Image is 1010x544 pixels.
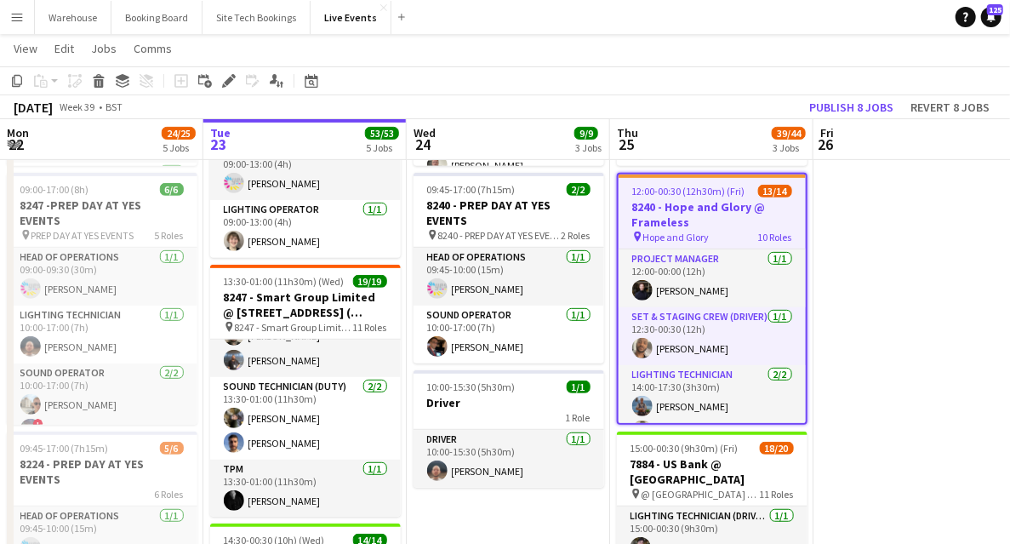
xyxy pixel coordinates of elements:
span: 2/2 [567,183,591,196]
span: @ [GEOGRAPHIC_DATA] - 7884 [642,488,760,501]
span: 23 [208,135,231,154]
button: Live Events [311,1,391,34]
h3: Driver [414,395,604,410]
span: 19/19 [353,275,387,288]
span: 12:00-00:30 (12h30m) (Fri) [632,185,745,198]
h3: 8224 - PREP DAY AT YES EVENTS [7,456,197,487]
span: 18/20 [760,442,794,455]
app-job-card: 13:30-01:00 (11h30m) (Wed)19/198247 - Smart Group Limited @ [STREET_ADDRESS] ( Formerly Freemason... [210,265,401,517]
span: 11 Roles [760,488,794,501]
h3: 8240 - PREP DAY AT YES EVENTS [414,198,604,228]
app-card-role: Driver1/110:00-15:30 (5h30m)[PERSON_NAME] [414,430,604,488]
div: 5 Jobs [366,141,398,154]
app-card-role: Set & Staging Crew (Driver)1/112:30-00:30 (12h)[PERSON_NAME] [619,307,806,365]
button: Warehouse [35,1,111,34]
span: 22 [4,135,29,154]
button: Revert 8 jobs [904,96,996,118]
span: 26 [818,135,834,154]
span: Mon [7,125,29,140]
span: 8247 - Smart Group Limited @ [STREET_ADDRESS] ( Formerly Freemasons' Hall) [235,321,353,334]
a: 125 [981,7,1001,27]
app-card-role: Crew Chief1/1 [7,163,197,220]
span: 09:45-17:00 (7h15m) [20,442,109,455]
span: PREP DAY AT YES EVENTS [31,229,134,242]
span: 53/53 [365,127,399,140]
button: Publish 8 jobs [802,96,900,118]
span: Tue [210,125,231,140]
app-card-role: Lighting Operator1/109:00-13:00 (4h)[PERSON_NAME] [210,200,401,258]
app-job-card: 09:45-17:00 (7h15m)2/28240 - PREP DAY AT YES EVENTS 8240 - PREP DAY AT YES EVENTS2 RolesHead of O... [414,173,604,364]
span: 9/9 [574,127,598,140]
span: Hope and Glory [643,231,710,243]
span: Week 39 [56,100,99,113]
span: 13:30-01:00 (11h30m) (Wed) [224,275,345,288]
span: 09:00-17:00 (8h) [20,183,89,196]
app-card-role: Sound Technician (Duty)2/213:30-01:00 (11h30m)[PERSON_NAME][PERSON_NAME] [210,377,401,460]
app-card-role: Sound Operator1/110:00-17:00 (7h)[PERSON_NAME] [414,306,604,364]
a: Jobs [84,37,123,60]
span: 24 [411,135,436,154]
div: [DATE] [14,99,53,116]
app-card-role: Head of Operations1/109:45-10:00 (15m)[PERSON_NAME] [414,248,604,306]
span: Thu [617,125,638,140]
app-card-role: TPM1/113:30-01:00 (11h30m)[PERSON_NAME] [210,460,401,518]
span: 1 Role [566,411,591,424]
div: 3 Jobs [773,141,805,154]
span: 24/25 [162,127,196,140]
h3: 7884 - US Bank @ [GEOGRAPHIC_DATA] [617,456,807,487]
span: Fri [820,125,834,140]
app-card-role: Lighting Technician2/214:00-17:30 (3h30m)[PERSON_NAME][PERSON_NAME] [619,365,806,448]
span: 10:00-15:30 (5h30m) [427,381,516,393]
app-card-role: Head of Operations1/109:00-13:00 (4h)[PERSON_NAME] [210,142,401,200]
span: ! [33,419,43,429]
span: 10 Roles [758,231,792,243]
button: Booking Board [111,1,203,34]
span: Jobs [91,41,117,56]
span: 25 [614,135,638,154]
span: 125 [987,4,1003,15]
h3: 8247 - Smart Group Limited @ [STREET_ADDRESS] ( Formerly Freemasons' Hall) [210,289,401,320]
app-card-role: Sound Operator2/210:00-17:00 (7h)[PERSON_NAME]![PERSON_NAME] [7,364,197,446]
span: 09:45-17:00 (7h15m) [427,183,516,196]
h3: 8247 -PREP DAY AT YES EVENTS [7,198,197,228]
span: Edit [54,41,74,56]
app-card-role: Head of Operations1/109:00-09:30 (30m)[PERSON_NAME] [7,248,197,306]
span: 2 Roles [562,229,591,242]
a: Edit [48,37,81,60]
span: 6/6 [160,183,184,196]
span: 11 Roles [353,321,387,334]
div: 3 Jobs [575,141,602,154]
app-job-card: 10:00-15:30 (5h30m)1/1Driver1 RoleDriver1/110:00-15:30 (5h30m)[PERSON_NAME] [414,370,604,488]
button: Site Tech Bookings [203,1,311,34]
a: Comms [127,37,179,60]
span: Comms [134,41,172,56]
span: 8240 - PREP DAY AT YES EVENTS [438,229,562,242]
a: View [7,37,44,60]
span: Wed [414,125,436,140]
span: 5/6 [160,442,184,455]
app-card-role: Lighting Technician1/110:00-17:00 (7h)[PERSON_NAME] [7,306,197,364]
h3: 8240 - Hope and Glory @ Frameless [619,199,806,230]
span: 5 Roles [155,229,184,242]
span: 6 Roles [155,488,184,501]
span: 13/14 [758,185,792,198]
app-job-card: 12:00-00:30 (12h30m) (Fri)13/148240 - Hope and Glory @ Frameless Hope and Glory10 RolesProject Ma... [617,173,807,425]
app-job-card: 09:00-17:00 (8h)6/68247 -PREP DAY AT YES EVENTS PREP DAY AT YES EVENTS5 RolesHead of Operations1/... [7,173,197,425]
div: 5 Jobs [163,141,195,154]
span: 1/1 [567,381,591,393]
span: 39/44 [772,127,806,140]
span: View [14,41,37,56]
div: BST [106,100,123,113]
app-card-role: Project Manager1/112:00-00:00 (12h)[PERSON_NAME] [619,249,806,307]
span: 15:00-00:30 (9h30m) (Fri) [631,442,739,455]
